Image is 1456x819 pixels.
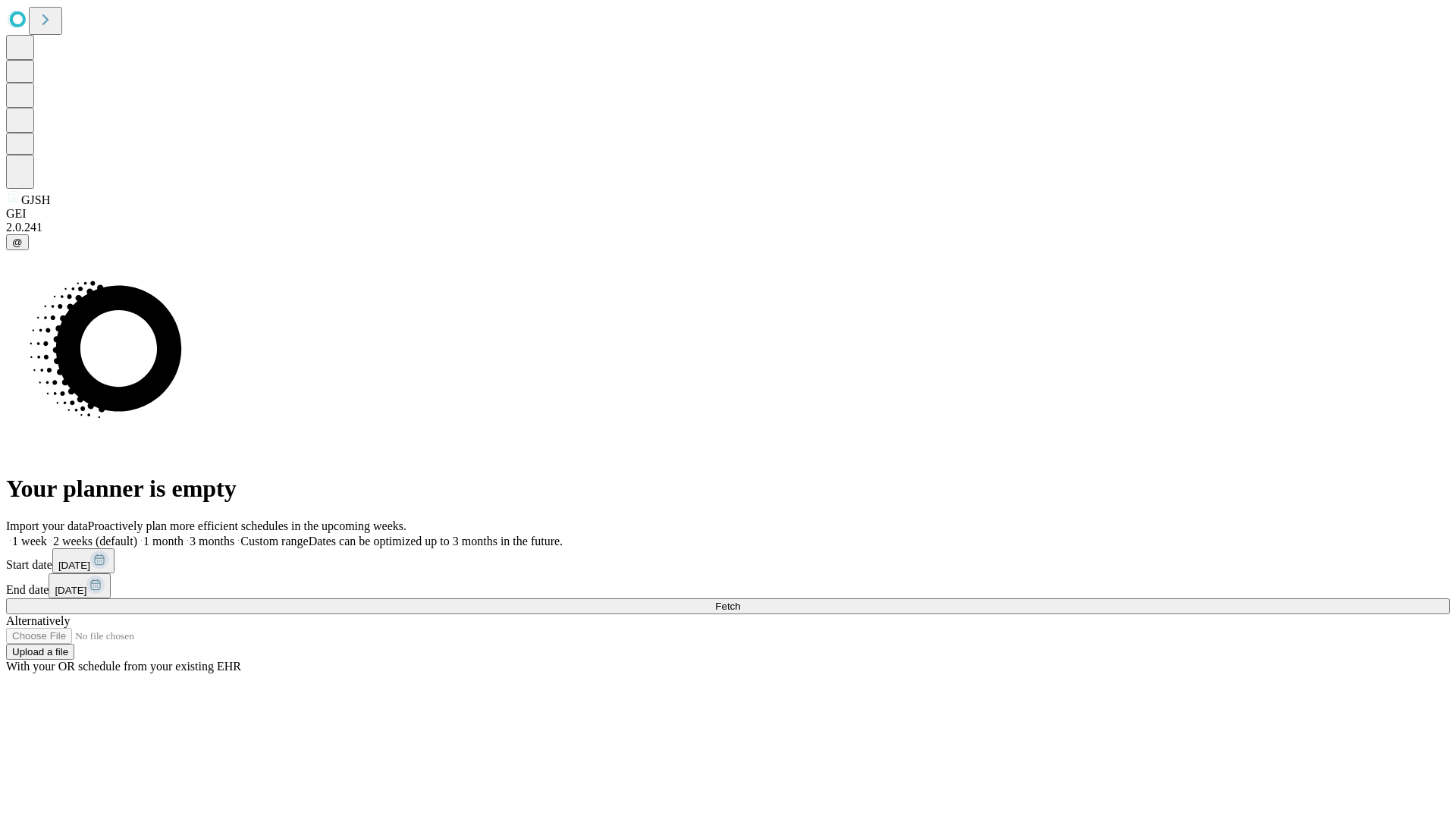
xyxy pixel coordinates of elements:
span: GJSH [21,193,50,206]
span: With your OR schedule from your existing EHR [6,660,241,673]
button: [DATE] [52,548,115,573]
span: 1 month [143,535,184,548]
span: [DATE] [55,585,86,596]
button: [DATE] [49,573,111,598]
div: Start date [6,548,1450,573]
button: Fetch [6,598,1450,614]
span: Proactively plan more efficient schedules in the upcoming weeks. [88,519,406,532]
span: Fetch [715,601,740,612]
span: Dates can be optimized up to 3 months in the future. [309,535,563,548]
button: Upload a file [6,644,74,660]
div: 2.0.241 [6,221,1450,234]
span: Import your data [6,519,88,532]
span: @ [12,237,23,248]
span: 1 week [12,535,47,548]
span: Alternatively [6,614,70,627]
span: [DATE] [58,560,90,571]
button: @ [6,234,29,250]
div: GEI [6,207,1450,221]
div: End date [6,573,1450,598]
span: Custom range [240,535,308,548]
span: 2 weeks (default) [53,535,137,548]
span: 3 months [190,535,234,548]
h1: Your planner is empty [6,475,1450,503]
